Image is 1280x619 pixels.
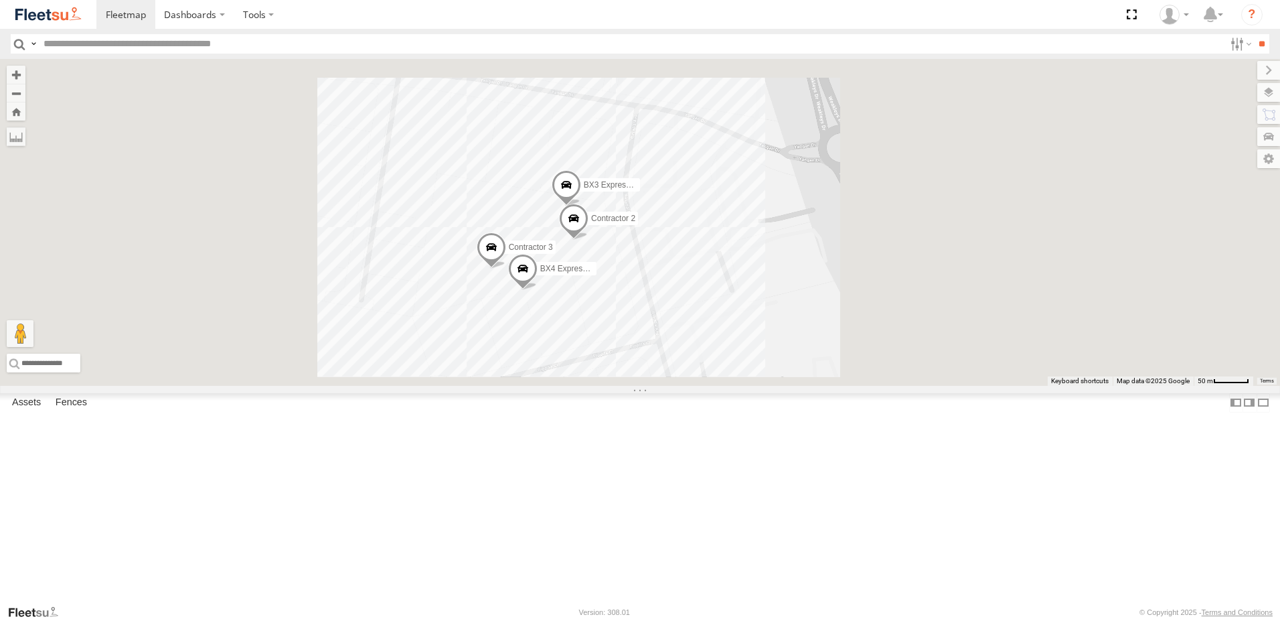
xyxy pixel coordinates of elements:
button: Zoom Home [7,102,25,121]
span: Map data ©2025 Google [1117,377,1190,385]
button: Drag Pegman onto the map to open Street View [7,320,33,347]
label: Search Query [28,34,39,54]
button: Zoom in [7,66,25,84]
a: Terms (opens in new tab) [1260,379,1274,384]
a: Terms and Conditions [1202,608,1273,616]
span: Contractor 2 [591,214,635,223]
span: Contractor 3 [509,243,553,252]
label: Assets [5,393,48,412]
button: Zoom out [7,84,25,102]
label: Dock Summary Table to the Left [1229,393,1243,413]
label: Hide Summary Table [1257,393,1270,413]
label: Map Settings [1257,149,1280,168]
span: BX3 Express Ute [584,180,645,190]
span: 50 m [1198,377,1213,385]
span: BX4 Express Ute [540,265,601,274]
div: © Copyright 2025 - [1139,608,1273,616]
button: Keyboard shortcuts [1051,376,1109,386]
i: ? [1241,4,1263,25]
a: Visit our Website [7,606,69,619]
button: Map Scale: 50 m per 50 pixels [1194,376,1253,386]
label: Fences [49,393,94,412]
div: Version: 308.01 [579,608,630,616]
label: Search Filter Options [1225,34,1254,54]
label: Dock Summary Table to the Right [1243,393,1256,413]
label: Measure [7,127,25,146]
div: Matt Curtis [1155,5,1194,25]
img: fleetsu-logo-horizontal.svg [13,5,83,23]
